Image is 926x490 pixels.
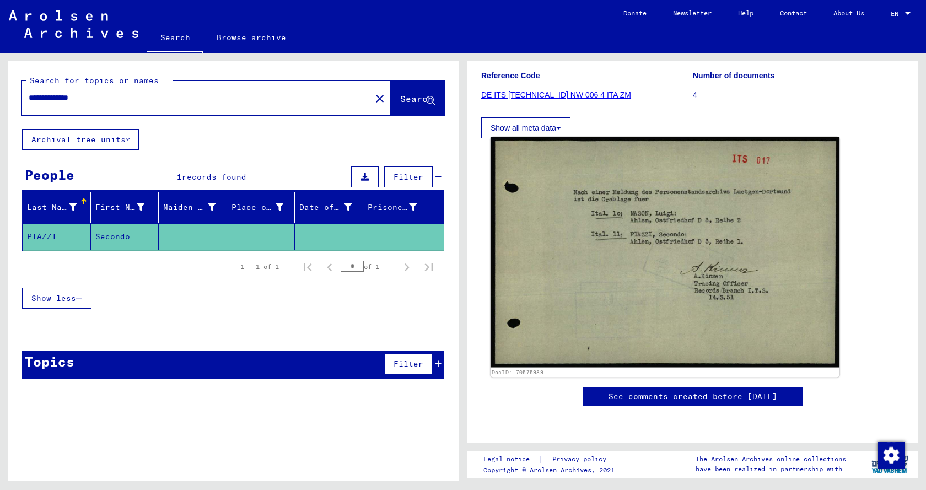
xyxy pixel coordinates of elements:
button: Last page [418,256,440,278]
button: First page [297,256,319,278]
a: See comments created before [DATE] [609,391,777,402]
p: have been realized in partnership with [696,464,846,474]
span: EN [891,10,903,18]
div: 1 – 1 of 1 [240,262,279,272]
div: Last Name [27,198,90,216]
button: Previous page [319,256,341,278]
button: Filter [384,353,433,374]
b: Number of documents [693,71,775,80]
div: Place of Birth [232,202,284,213]
div: Topics [25,352,74,371]
div: Place of Birth [232,198,298,216]
b: Reference Code [481,71,540,80]
div: Last Name [27,202,77,213]
a: Browse archive [203,24,299,51]
mat-header-cell: Prisoner # [363,192,444,223]
img: 001.jpg [491,137,839,368]
p: 4 [693,89,904,101]
div: People [25,165,74,185]
a: Search [147,24,203,53]
button: Clear [369,87,391,109]
img: Arolsen_neg.svg [9,10,138,38]
button: Search [391,81,445,115]
span: Show less [31,293,76,303]
div: | [483,454,620,465]
button: Next page [396,256,418,278]
div: Maiden Name [163,198,229,216]
mat-header-cell: First Name [91,192,159,223]
mat-cell: Secondo [91,223,159,250]
mat-header-cell: Place of Birth [227,192,295,223]
mat-cell: PIAZZI [23,223,91,250]
div: First Name [95,198,159,216]
p: Copyright © Arolsen Archives, 2021 [483,465,620,475]
a: DocID: 70575989 [492,369,544,376]
span: 1 [177,172,182,182]
div: Date of Birth [299,202,352,213]
div: Prisoner # [368,202,417,213]
span: Filter [394,172,423,182]
button: Filter [384,166,433,187]
button: Archival tree units [22,129,139,150]
div: First Name [95,202,145,213]
span: Search [400,93,433,104]
img: yv_logo.png [869,450,911,478]
mat-icon: close [373,92,386,105]
mat-header-cell: Maiden Name [159,192,227,223]
div: Prisoner # [368,198,431,216]
span: records found [182,172,246,182]
a: DE ITS [TECHNICAL_ID] NW 006 4 ITA ZM [481,90,631,99]
div: Maiden Name [163,202,216,213]
img: Change consent [878,442,905,469]
mat-header-cell: Date of Birth [295,192,363,223]
mat-header-cell: Last Name [23,192,91,223]
button: Show less [22,288,91,309]
p: The Arolsen Archives online collections [696,454,846,464]
mat-label: Search for topics or names [30,76,159,85]
a: Privacy policy [543,454,620,465]
span: Filter [394,359,423,369]
div: of 1 [341,261,396,272]
div: Date of Birth [299,198,365,216]
button: Show all meta data [481,117,570,138]
a: Legal notice [483,454,539,465]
